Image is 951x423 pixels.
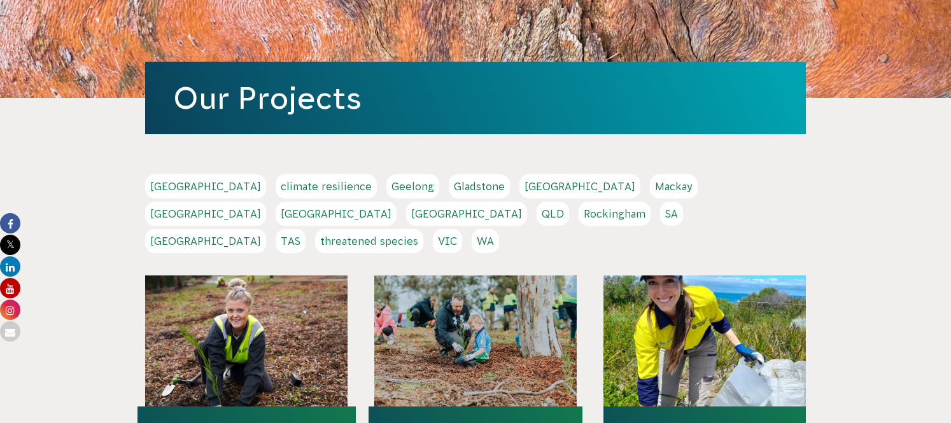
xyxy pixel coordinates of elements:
[145,174,266,198] a: [GEOGRAPHIC_DATA]
[145,202,266,226] a: [GEOGRAPHIC_DATA]
[276,202,397,226] a: [GEOGRAPHIC_DATA]
[145,229,266,253] a: [GEOGRAPHIC_DATA]
[315,229,423,253] a: threatened species
[579,202,651,226] a: Rockingham
[386,174,439,198] a: Geelong
[650,174,698,198] a: Mackay
[472,229,499,253] a: WA
[433,229,462,253] a: VIC
[537,202,569,226] a: QLD
[449,174,510,198] a: Gladstone
[406,202,527,226] a: [GEOGRAPHIC_DATA]
[519,174,640,198] a: [GEOGRAPHIC_DATA]
[276,229,306,253] a: TAS
[276,174,377,198] a: climate resilience
[660,202,683,226] a: SA
[173,81,362,115] a: Our Projects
